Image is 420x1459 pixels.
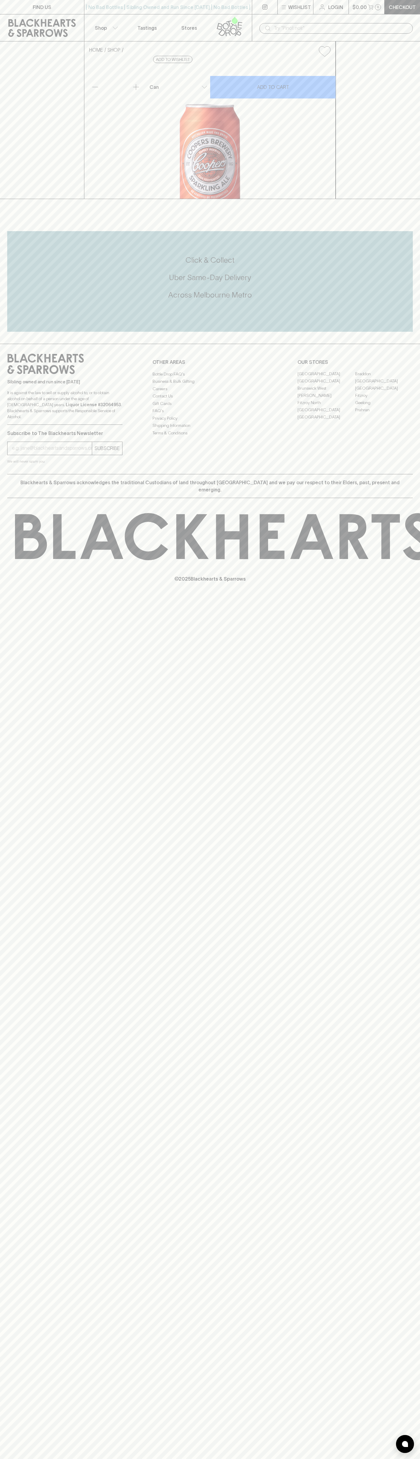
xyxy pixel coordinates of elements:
[298,399,355,406] a: Fitzroy North
[95,24,107,32] p: Shop
[7,255,413,265] h5: Click & Collect
[355,406,413,414] a: Prahran
[153,358,268,366] p: OTHER AREAS
[153,370,268,378] a: Bottle Drop FAQ's
[153,407,268,415] a: FAQ's
[355,392,413,399] a: Fitzroy
[355,370,413,378] a: Braddon
[153,385,268,392] a: Careers
[84,62,335,199] img: 16917.png
[153,56,192,63] button: Add to wishlist
[33,4,51,11] p: FIND US
[7,290,413,300] h5: Across Melbourne Metro
[181,24,197,32] p: Stores
[402,1441,408,1447] img: bubble-icon
[298,406,355,414] a: [GEOGRAPHIC_DATA]
[298,370,355,378] a: [GEOGRAPHIC_DATA]
[153,429,268,436] a: Terms & Conditions
[355,399,413,406] a: Geelong
[355,378,413,385] a: [GEOGRAPHIC_DATA]
[153,393,268,400] a: Contact Us
[89,47,103,53] a: HOME
[84,14,126,41] button: Shop
[328,4,343,11] p: Login
[298,392,355,399] a: [PERSON_NAME]
[274,23,408,33] input: Try "Pinot noir"
[288,4,311,11] p: Wishlist
[7,231,413,332] div: Call to action block
[153,400,268,407] a: Gift Cards
[153,378,268,385] a: Business & Bulk Gifting
[355,385,413,392] a: [GEOGRAPHIC_DATA]
[257,83,289,91] p: ADD TO CART
[150,83,159,91] p: Can
[126,14,168,41] a: Tastings
[12,443,92,453] input: e.g. jane@blackheartsandsparrows.com.au
[389,4,416,11] p: Checkout
[7,458,122,464] p: We will never spam you
[107,47,120,53] a: SHOP
[298,385,355,392] a: Brunswick West
[352,4,367,11] p: $0.00
[168,14,210,41] a: Stores
[298,358,413,366] p: OUR STORES
[66,402,121,407] strong: Liquor License #32064953
[316,44,333,59] button: Add to wishlist
[147,81,210,93] div: Can
[153,415,268,422] a: Privacy Policy
[7,379,122,385] p: Sibling owned and run since [DATE]
[92,442,122,455] button: SUBSCRIBE
[12,479,408,493] p: Blackhearts & Sparrows acknowledges the traditional Custodians of land throughout [GEOGRAPHIC_DAT...
[95,445,120,452] p: SUBSCRIBE
[7,390,122,420] p: It is against the law to sell or supply alcohol to, or to obtain alcohol on behalf of a person un...
[377,5,379,9] p: 0
[7,273,413,282] h5: Uber Same-Day Delivery
[298,378,355,385] a: [GEOGRAPHIC_DATA]
[210,76,336,98] button: ADD TO CART
[7,430,122,437] p: Subscribe to The Blackhearts Newsletter
[153,422,268,429] a: Shipping Information
[137,24,157,32] p: Tastings
[298,414,355,421] a: [GEOGRAPHIC_DATA]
